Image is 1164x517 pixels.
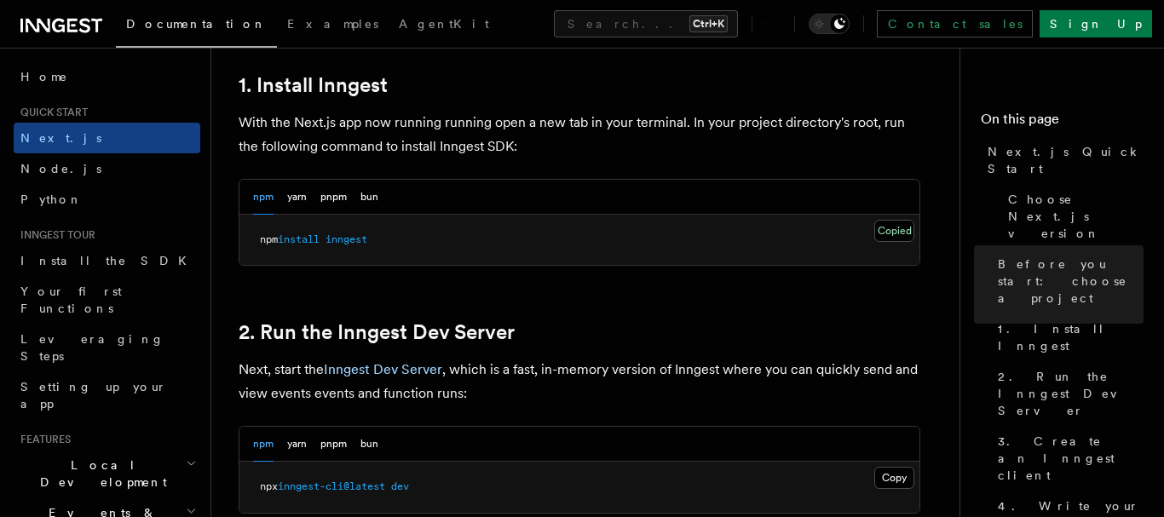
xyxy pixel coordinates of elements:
[998,433,1144,484] span: 3. Create an Inngest client
[14,276,200,324] a: Your first Functions
[991,426,1144,491] a: 3. Create an Inngest client
[554,10,738,37] button: Search...Ctrl+K
[14,106,88,119] span: Quick start
[239,73,388,97] a: 1. Install Inngest
[260,480,278,492] span: npx
[239,111,920,158] p: With the Next.js app now running running open a new tab in your terminal. In your project directo...
[116,5,277,48] a: Documentation
[14,61,200,92] a: Home
[239,320,515,344] a: 2. Run the Inngest Dev Server
[399,17,489,31] span: AgentKit
[360,180,378,215] button: bun
[20,254,197,267] span: Install the SDK
[391,480,409,492] span: dev
[287,427,307,462] button: yarn
[14,450,200,497] button: Local Development
[320,180,347,215] button: pnpm
[20,380,167,411] span: Setting up your app
[988,143,1144,177] span: Next.js Quick Start
[14,245,200,276] a: Install the SDK
[239,358,920,405] p: Next, start the , which is a fast, in-memory version of Inngest where you can quickly send and vi...
[20,162,101,175] span: Node.js
[320,427,347,462] button: pnpm
[260,233,278,245] span: npm
[1008,191,1144,242] span: Choose Next.js version
[981,136,1144,184] a: Next.js Quick Start
[991,361,1144,426] a: 2. Run the Inngest Dev Server
[14,123,200,153] a: Next.js
[14,457,186,491] span: Local Development
[14,184,200,215] a: Python
[14,324,200,371] a: Leveraging Steps
[253,427,274,462] button: npm
[360,427,378,462] button: bun
[20,131,101,145] span: Next.js
[287,180,307,215] button: yarn
[874,220,914,242] button: Copied
[20,68,68,85] span: Home
[981,109,1144,136] h4: On this page
[278,480,385,492] span: inngest-cli@latest
[277,5,389,46] a: Examples
[326,233,367,245] span: inngest
[1001,184,1144,249] a: Choose Next.js version
[14,371,200,419] a: Setting up your app
[991,249,1144,313] a: Before you start: choose a project
[1040,10,1152,37] a: Sign Up
[14,153,200,184] a: Node.js
[14,228,95,242] span: Inngest tour
[278,233,320,245] span: install
[20,332,164,363] span: Leveraging Steps
[874,467,914,489] button: Copy
[126,17,267,31] span: Documentation
[324,361,442,377] a: Inngest Dev Server
[877,10,1033,37] a: Contact sales
[253,180,274,215] button: npm
[998,320,1144,354] span: 1. Install Inngest
[287,17,378,31] span: Examples
[809,14,850,34] button: Toggle dark mode
[998,256,1144,307] span: Before you start: choose a project
[991,313,1144,361] a: 1. Install Inngest
[998,368,1144,419] span: 2. Run the Inngest Dev Server
[14,433,71,446] span: Features
[389,5,499,46] a: AgentKit
[20,192,83,206] span: Python
[689,15,728,32] kbd: Ctrl+K
[20,284,122,315] span: Your first Functions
